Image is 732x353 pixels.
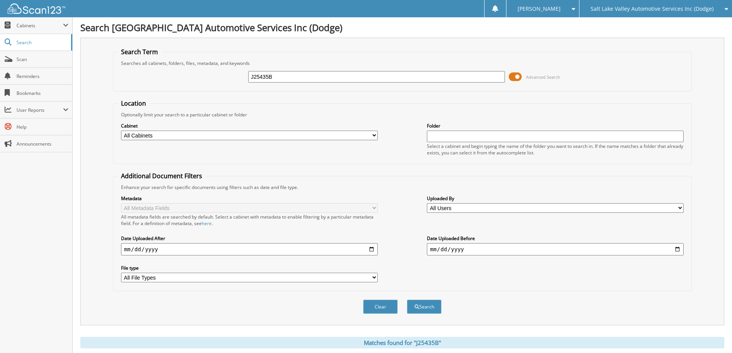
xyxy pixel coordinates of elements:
label: Date Uploaded After [121,235,378,242]
label: Date Uploaded Before [427,235,684,242]
img: scan123-logo-white.svg [8,3,65,14]
legend: Location [117,99,150,108]
h1: Search [GEOGRAPHIC_DATA] Automotive Services Inc (Dodge) [80,21,724,34]
div: Enhance your search for specific documents using filters such as date and file type. [117,184,687,191]
div: Searches all cabinets, folders, files, metadata, and keywords [117,60,687,66]
label: File type [121,265,378,271]
span: User Reports [17,107,63,113]
legend: Search Term [117,48,162,56]
legend: Additional Document Filters [117,172,206,180]
label: Folder [427,123,684,129]
span: Announcements [17,141,68,147]
span: Search [17,39,67,46]
button: Clear [363,300,398,314]
span: Advanced Search [526,74,560,80]
span: Cabinets [17,22,63,29]
a: here [202,220,212,227]
button: Search [407,300,442,314]
label: Cabinet [121,123,378,129]
span: Reminders [17,73,68,80]
input: start [121,243,378,255]
iframe: Chat Widget [694,316,732,353]
div: Matches found for "J25435B" [80,337,724,348]
span: [PERSON_NAME] [518,7,561,11]
label: Metadata [121,195,378,202]
div: Optionally limit your search to a particular cabinet or folder [117,111,687,118]
span: Salt Lake Valley Automotive Services Inc (Dodge) [591,7,714,11]
span: Help [17,124,68,130]
span: Scan [17,56,68,63]
span: Bookmarks [17,90,68,96]
label: Uploaded By [427,195,684,202]
div: All metadata fields are searched by default. Select a cabinet with metadata to enable filtering b... [121,214,378,227]
div: Select a cabinet and begin typing the name of the folder you want to search in. If the name match... [427,143,684,156]
input: end [427,243,684,255]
